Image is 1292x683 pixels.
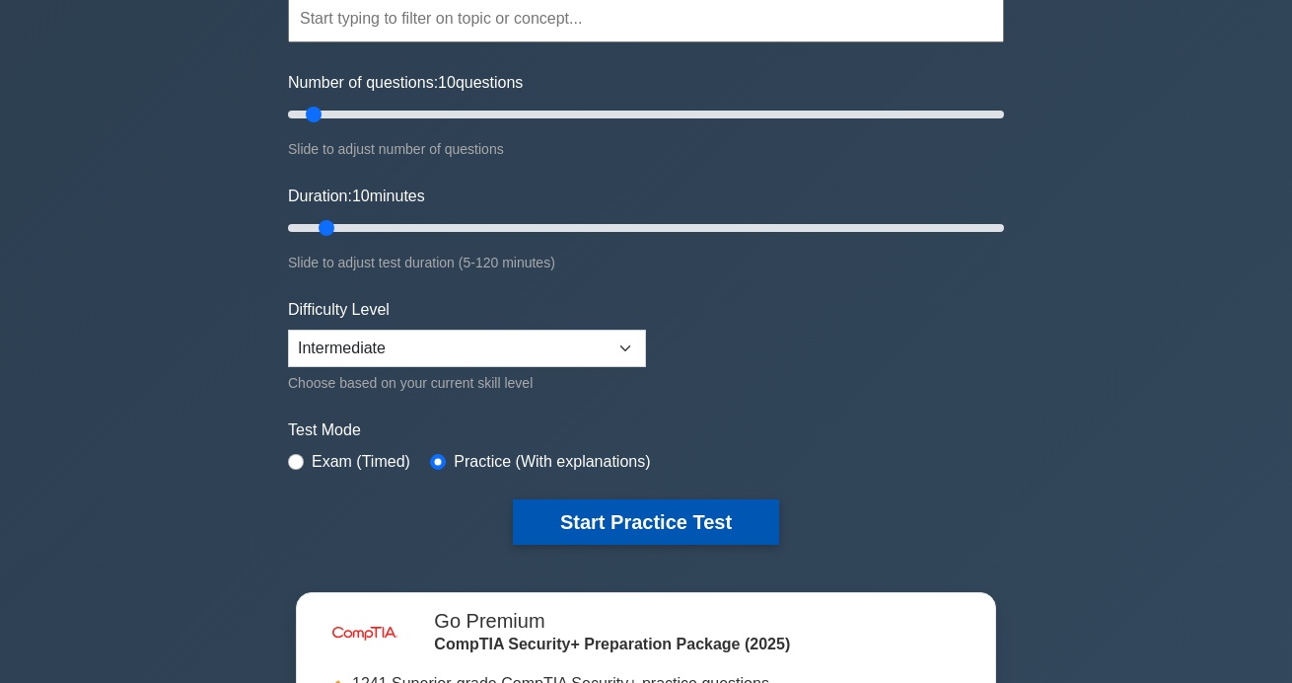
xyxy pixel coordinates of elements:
[312,450,410,474] label: Exam (Timed)
[288,251,1004,274] div: Slide to adjust test duration (5-120 minutes)
[288,185,425,208] label: Duration: minutes
[288,71,523,95] label: Number of questions: questions
[288,137,1004,161] div: Slide to adjust number of questions
[513,499,779,545] button: Start Practice Test
[454,450,650,474] label: Practice (With explanations)
[438,74,456,91] span: 10
[288,418,1004,442] label: Test Mode
[288,298,390,322] label: Difficulty Level
[352,188,370,204] span: 10
[288,371,646,395] div: Choose based on your current skill level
